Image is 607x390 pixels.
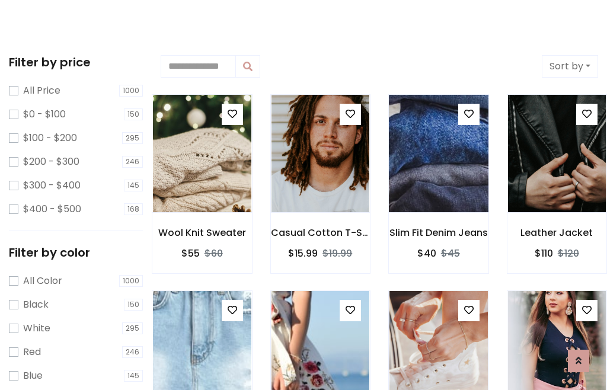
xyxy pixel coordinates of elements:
del: $19.99 [322,247,352,260]
span: 246 [122,346,143,358]
h6: $55 [181,248,200,259]
label: Blue [23,369,43,383]
label: $200 - $300 [23,155,79,169]
del: $45 [441,247,460,260]
h6: Slim Fit Denim Jeans [389,227,488,238]
span: 295 [122,132,143,144]
label: All Price [23,84,60,98]
span: 150 [124,299,143,311]
h6: Casual Cotton T-Shirt [271,227,370,238]
h6: $15.99 [288,248,318,259]
button: Sort by [542,55,598,78]
label: All Color [23,274,62,288]
del: $60 [205,247,223,260]
label: $0 - $100 [23,107,66,122]
h6: Wool Knit Sweater [152,227,252,238]
span: 1000 [119,275,143,287]
h5: Filter by price [9,55,143,69]
h6: Leather Jacket [507,227,607,238]
span: 246 [122,156,143,168]
label: Red [23,345,41,359]
h5: Filter by color [9,245,143,260]
span: 1000 [119,85,143,97]
label: White [23,321,50,335]
span: 168 [124,203,143,215]
del: $120 [558,247,579,260]
label: $100 - $200 [23,131,77,145]
label: Black [23,298,49,312]
label: $400 - $500 [23,202,81,216]
span: 150 [124,108,143,120]
span: 145 [124,370,143,382]
span: 145 [124,180,143,191]
h6: $40 [417,248,436,259]
h6: $110 [535,248,553,259]
label: $300 - $400 [23,178,81,193]
span: 295 [122,322,143,334]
